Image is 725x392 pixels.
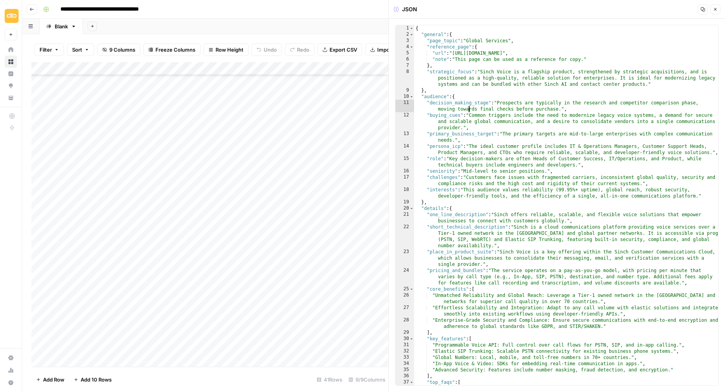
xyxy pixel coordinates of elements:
span: Toggle code folding, rows 1 through 91 [409,25,414,31]
span: 9 Columns [109,46,135,54]
div: 36 [395,373,414,379]
a: Home [5,43,17,56]
div: 19 [395,199,414,205]
div: 31 [395,342,414,348]
span: Toggle code folding, rows 25 through 29 [409,286,414,292]
button: Undo [252,43,282,56]
span: Toggle code folding, rows 30 through 36 [409,336,414,342]
span: Toggle code folding, rows 4 through 7 [409,44,414,50]
a: Blank [40,19,83,34]
span: Add Row [43,376,64,383]
div: 28 [395,317,414,330]
div: 35 [395,367,414,373]
div: 26 [395,292,414,305]
div: 16 [395,168,414,174]
span: Toggle code folding, rows 37 through 50 [409,379,414,385]
div: 13 [395,131,414,143]
div: 22 [395,224,414,249]
div: 37 [395,379,414,385]
span: Filter [40,46,52,54]
a: Insights [5,68,17,80]
div: 1 [395,25,414,31]
a: Usage [5,364,17,376]
span: Toggle code folding, rows 20 through 90 [409,205,414,212]
div: 17 [395,174,414,187]
button: Add 10 Rows [69,373,116,386]
div: 7 [395,62,414,69]
div: 18 [395,187,414,199]
div: JSON [394,5,417,13]
span: Toggle code folding, rows 2 through 9 [409,31,414,38]
span: Import CSV [377,46,405,54]
div: 10 [395,94,414,100]
div: 34 [395,361,414,367]
div: 5 [395,50,414,56]
div: 2 [395,31,414,38]
div: 41 Rows [314,373,345,386]
div: 23 [395,249,414,267]
div: Blank [55,23,68,30]
div: 20 [395,205,414,212]
div: 25 [395,286,414,292]
span: Add 10 Rows [81,376,112,383]
span: Undo [264,46,277,54]
span: Redo [297,46,309,54]
a: Browse [5,56,17,68]
button: Add Row [31,373,69,386]
div: 6 [395,56,414,62]
button: Redo [285,43,314,56]
div: 27 [395,305,414,317]
span: Export CSV [330,46,357,54]
div: 8 [395,69,414,87]
div: 21 [395,212,414,224]
div: 11 [395,100,414,112]
button: Workspace: Sinch [5,6,17,26]
span: Row Height [216,46,243,54]
button: Sort [67,43,94,56]
div: 15 [395,156,414,168]
span: Toggle code folding, rows 10 through 19 [409,94,414,100]
a: Opportunities [5,80,17,92]
div: 3 [395,38,414,44]
div: 9/9 Columns [345,373,388,386]
a: Settings [5,352,17,364]
span: Freeze Columns [155,46,195,54]
div: 12 [395,112,414,131]
div: 24 [395,267,414,286]
span: Sort [72,46,82,54]
div: 32 [395,348,414,354]
button: Row Height [204,43,249,56]
img: Sinch Logo [5,9,19,23]
button: Export CSV [318,43,362,56]
div: 9 [395,87,414,94]
button: Freeze Columns [143,43,200,56]
div: 33 [395,354,414,361]
button: Import CSV [365,43,410,56]
a: Your Data [5,92,17,104]
div: 30 [395,336,414,342]
button: Filter [35,43,64,56]
div: 14 [395,143,414,156]
button: 9 Columns [97,43,140,56]
div: 4 [395,44,414,50]
div: 29 [395,330,414,336]
button: Help + Support [5,376,17,389]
